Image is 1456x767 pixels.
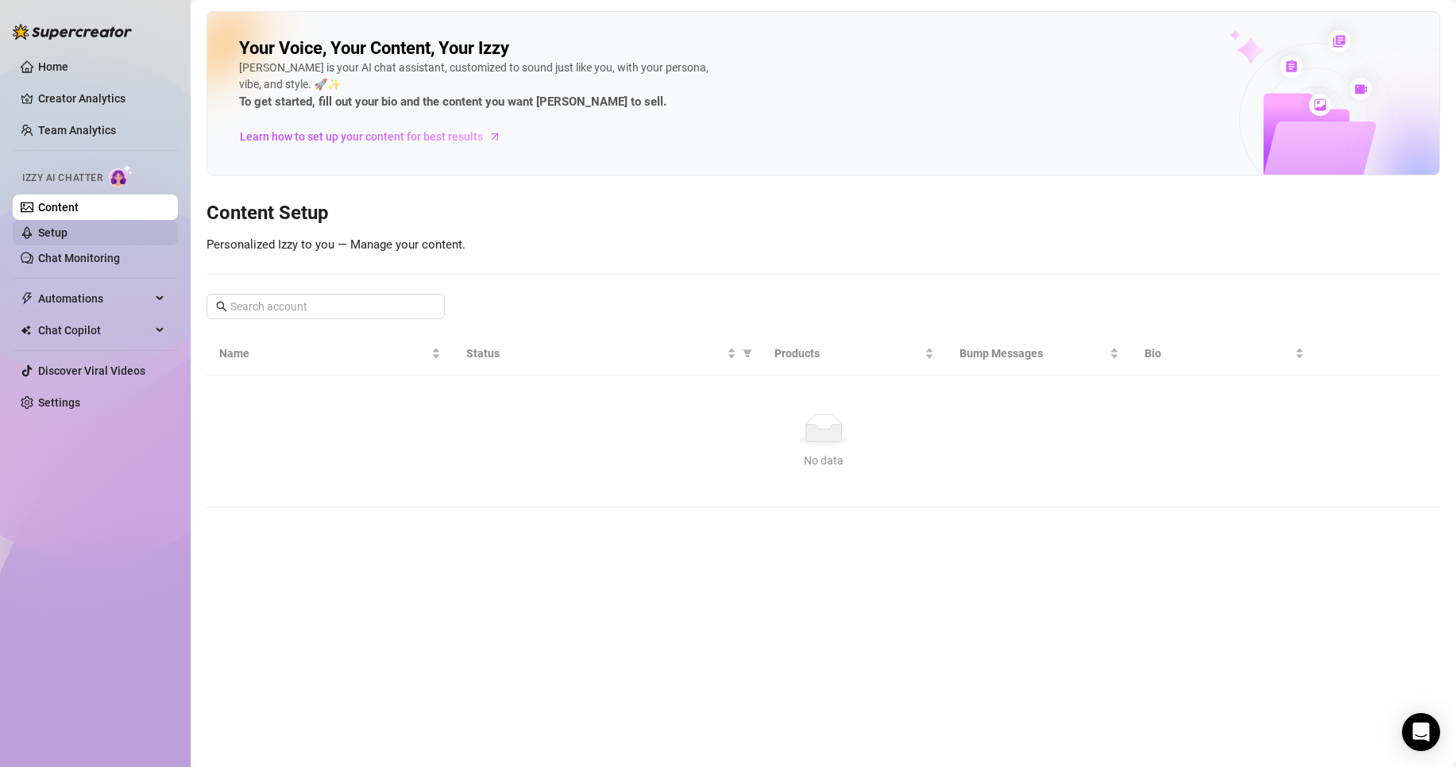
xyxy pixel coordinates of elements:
[22,171,102,186] span: Izzy AI Chatter
[230,298,423,315] input: Search account
[1145,345,1292,362] span: Bio
[38,124,116,137] a: Team Analytics
[240,128,483,145] span: Learn how to set up your content for best results
[38,201,79,214] a: Content
[207,201,1440,226] h3: Content Setup
[38,364,145,377] a: Discover Viral Videos
[762,332,947,376] th: Products
[239,60,716,112] div: [PERSON_NAME] is your AI chat assistant, customized to sound just like you, with your persona, vi...
[960,345,1106,362] span: Bump Messages
[216,301,227,312] span: search
[38,252,120,264] a: Chat Monitoring
[38,396,80,409] a: Settings
[1402,713,1440,751] div: Open Intercom Messenger
[226,452,1421,469] div: No data
[109,164,133,187] img: AI Chatter
[207,237,465,252] span: Personalized Izzy to you — Manage your content.
[38,60,68,73] a: Home
[38,86,165,111] a: Creator Analytics
[239,37,509,60] h2: Your Voice, Your Content, Your Izzy
[21,292,33,305] span: thunderbolt
[239,94,666,109] strong: To get started, fill out your bio and the content you want [PERSON_NAME] to sell.
[239,124,513,149] a: Learn how to set up your content for best results
[454,332,762,376] th: Status
[740,341,755,365] span: filter
[38,318,151,343] span: Chat Copilot
[207,332,454,376] th: Name
[743,349,752,358] span: filter
[1193,13,1439,175] img: ai-chatter-content-library-cLFOSyPT.png
[487,129,503,145] span: arrow-right
[38,286,151,311] span: Automations
[774,345,921,362] span: Products
[21,325,31,336] img: Chat Copilot
[1132,332,1317,376] th: Bio
[466,345,724,362] span: Status
[38,226,68,239] a: Setup
[947,332,1132,376] th: Bump Messages
[13,24,132,40] img: logo-BBDzfeDw.svg
[219,345,428,362] span: Name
